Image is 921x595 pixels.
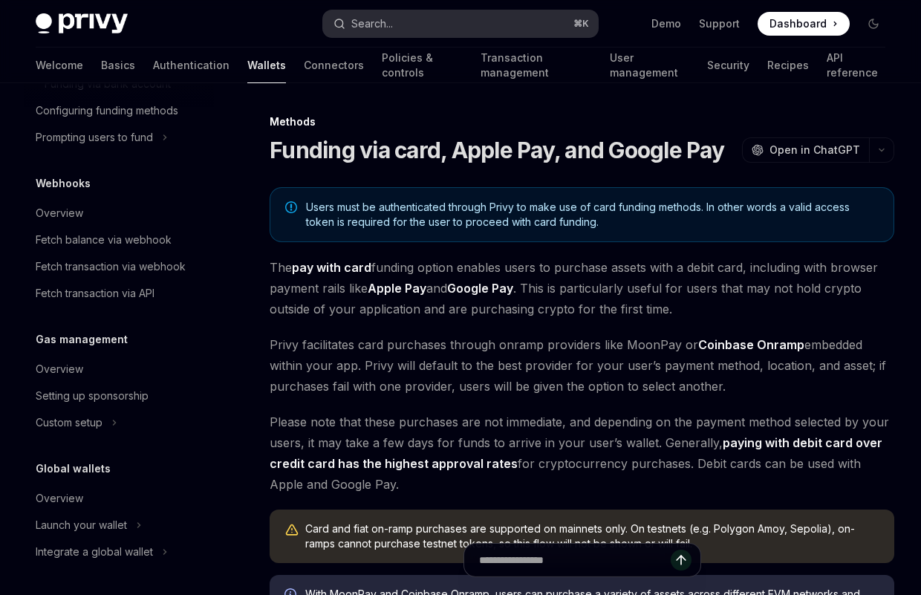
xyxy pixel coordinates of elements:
[323,10,599,37] button: Search...⌘K
[153,48,230,83] a: Authentication
[306,200,879,230] span: Users must be authenticated through Privy to make use of card funding methods. In other words a v...
[351,15,393,33] div: Search...
[36,48,83,83] a: Welcome
[36,102,178,120] div: Configuring funding methods
[24,356,214,383] a: Overview
[24,280,214,307] a: Fetch transaction via API
[284,523,299,538] svg: Warning
[270,114,894,129] div: Methods
[36,387,149,405] div: Setting up sponsorship
[368,281,426,296] strong: Apple Pay
[573,18,589,30] span: ⌘ K
[292,260,371,275] strong: pay with card
[36,360,83,378] div: Overview
[36,175,91,192] h5: Webhooks
[285,201,297,213] svg: Note
[36,516,127,534] div: Launch your wallet
[36,285,154,302] div: Fetch transaction via API
[24,485,214,512] a: Overview
[767,48,809,83] a: Recipes
[742,137,869,163] button: Open in ChatGPT
[270,334,894,397] span: Privy facilitates card purchases through onramp providers like MoonPay or embedded within your ap...
[699,16,740,31] a: Support
[671,550,691,570] button: Send message
[36,331,128,348] h5: Gas management
[36,129,153,146] div: Prompting users to fund
[24,227,214,253] a: Fetch balance via webhook
[36,204,83,222] div: Overview
[758,12,850,36] a: Dashboard
[24,253,214,280] a: Fetch transaction via webhook
[270,257,894,319] span: The funding option enables users to purchase assets with a debit card, including with browser pay...
[305,521,879,551] div: Card and fiat on-ramp purchases are supported on mainnets only. On testnets (e.g. Polygon Amoy, S...
[862,12,885,36] button: Toggle dark mode
[36,258,186,276] div: Fetch transaction via webhook
[270,137,724,163] h1: Funding via card, Apple Pay, and Google Pay
[36,543,153,561] div: Integrate a global wallet
[610,48,689,83] a: User management
[36,490,83,507] div: Overview
[651,16,681,31] a: Demo
[481,48,592,83] a: Transaction management
[24,97,214,124] a: Configuring funding methods
[304,48,364,83] a: Connectors
[36,460,111,478] h5: Global wallets
[382,48,463,83] a: Policies & controls
[36,231,172,249] div: Fetch balance via webhook
[24,200,214,227] a: Overview
[707,48,749,83] a: Security
[270,412,894,495] span: Please note that these purchases are not immediate, and depending on the payment method selected ...
[769,143,860,157] span: Open in ChatGPT
[101,48,135,83] a: Basics
[827,48,885,83] a: API reference
[769,16,827,31] span: Dashboard
[447,281,513,296] strong: Google Pay
[36,414,102,432] div: Custom setup
[36,13,128,34] img: dark logo
[698,337,804,353] a: Coinbase Onramp
[247,48,286,83] a: Wallets
[24,383,214,409] a: Setting up sponsorship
